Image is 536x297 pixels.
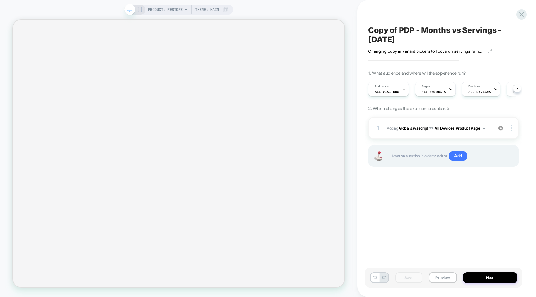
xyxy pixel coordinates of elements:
span: ALL DEVICES [468,90,491,94]
span: Pages [422,84,430,89]
span: Audience [375,84,389,89]
button: Next [463,272,517,283]
span: Copy of PDP - Months vs Servings - [DATE] [368,25,519,44]
img: crossed eye [498,126,503,131]
span: on [429,125,433,131]
img: close [511,125,512,131]
button: All Devices Product Page [435,124,485,132]
span: ALL PRODUCTS [422,90,446,94]
span: Hover on a section in order to edit or [391,151,512,161]
span: Add [449,151,467,161]
span: 2. Which changes the experience contains? [368,106,449,111]
div: 1 [375,122,381,134]
img: down arrow [483,127,485,129]
b: Global Javascript [399,126,428,130]
button: Save [395,272,422,283]
span: Trigger [513,84,525,89]
img: Joystick [372,151,384,161]
span: Changing copy in variant pickers to focus on servings rather than months, to get people thinking ... [368,49,483,54]
span: Adding [387,124,489,132]
button: Preview [429,272,457,283]
span: Devices [468,84,480,89]
span: All Visitors [375,90,399,94]
span: PRODUCT: Restore [148,5,183,15]
span: Theme: MAIN [195,5,219,15]
span: Page Load [513,90,531,94]
span: 1. What audience and where will the experience run? [368,70,465,76]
